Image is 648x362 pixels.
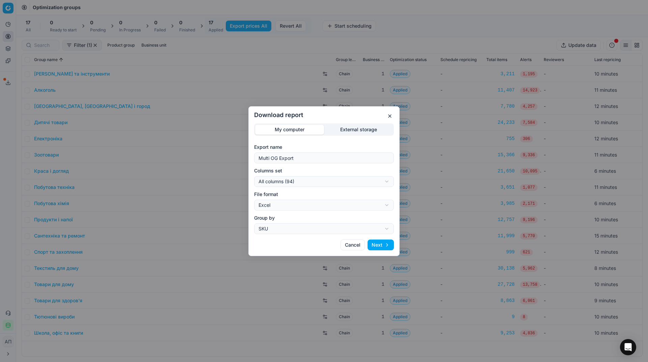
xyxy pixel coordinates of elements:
[254,167,394,174] label: Columns set
[254,191,394,198] label: File format
[254,144,394,150] label: Export name
[341,240,365,250] button: Cancel
[324,124,393,134] button: External storage
[255,124,324,134] button: My computer
[254,112,394,118] h2: Download report
[254,215,394,221] label: Group by
[368,240,394,250] button: Next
